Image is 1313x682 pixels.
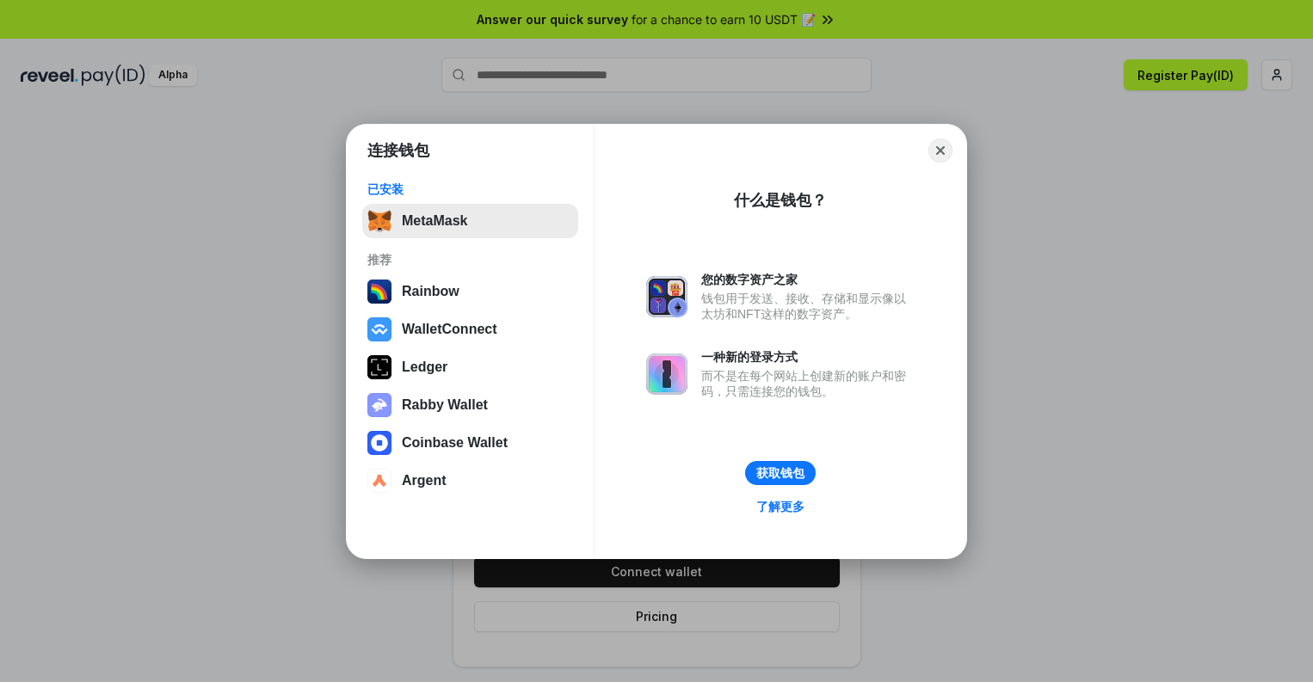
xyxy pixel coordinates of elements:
div: 您的数字资产之家 [701,272,915,287]
img: svg+xml,%3Csvg%20fill%3D%22none%22%20height%3D%2233%22%20viewBox%3D%220%200%2035%2033%22%20width%... [367,209,391,233]
div: Argent [402,473,447,488]
div: Rainbow [402,284,459,299]
div: 钱包用于发送、接收、存储和显示像以太坊和NFT这样的数字资产。 [701,291,915,322]
div: Ledger [402,359,447,375]
div: 什么是钱包？ [734,190,827,211]
img: svg+xml,%3Csvg%20xmlns%3D%22http%3A%2F%2Fwww.w3.org%2F2000%2Fsvg%22%20fill%3D%22none%22%20viewBox... [646,353,687,395]
div: MetaMask [402,213,467,229]
button: Ledger [362,350,578,384]
div: 而不是在每个网站上创建新的账户和密码，只需连接您的钱包。 [701,368,915,399]
img: svg+xml,%3Csvg%20width%3D%22120%22%20height%3D%22120%22%20viewBox%3D%220%200%20120%20120%22%20fil... [367,280,391,304]
button: WalletConnect [362,312,578,347]
img: svg+xml,%3Csvg%20width%3D%2228%22%20height%3D%2228%22%20viewBox%3D%220%200%2028%2028%22%20fill%3D... [367,431,391,455]
div: 了解更多 [756,499,804,514]
img: svg+xml,%3Csvg%20xmlns%3D%22http%3A%2F%2Fwww.w3.org%2F2000%2Fsvg%22%20fill%3D%22none%22%20viewBox... [646,276,687,317]
div: Coinbase Wallet [402,435,508,451]
div: 推荐 [367,252,573,267]
div: 一种新的登录方式 [701,349,915,365]
button: Rainbow [362,274,578,309]
button: Close [928,138,952,163]
h1: 连接钱包 [367,140,429,161]
img: svg+xml,%3Csvg%20xmlns%3D%22http%3A%2F%2Fwww.w3.org%2F2000%2Fsvg%22%20fill%3D%22none%22%20viewBox... [367,393,391,417]
button: Coinbase Wallet [362,426,578,460]
div: WalletConnect [402,322,497,337]
button: Rabby Wallet [362,388,578,422]
img: svg+xml,%3Csvg%20width%3D%2228%22%20height%3D%2228%22%20viewBox%3D%220%200%2028%2028%22%20fill%3D... [367,317,391,341]
div: Rabby Wallet [402,397,488,413]
div: 获取钱包 [756,465,804,481]
img: svg+xml,%3Csvg%20width%3D%2228%22%20height%3D%2228%22%20viewBox%3D%220%200%2028%2028%22%20fill%3D... [367,469,391,493]
img: svg+xml,%3Csvg%20xmlns%3D%22http%3A%2F%2Fwww.w3.org%2F2000%2Fsvg%22%20width%3D%2228%22%20height%3... [367,355,391,379]
a: 了解更多 [746,495,815,518]
div: 已安装 [367,181,573,197]
button: MetaMask [362,204,578,238]
button: Argent [362,464,578,498]
button: 获取钱包 [745,461,816,485]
